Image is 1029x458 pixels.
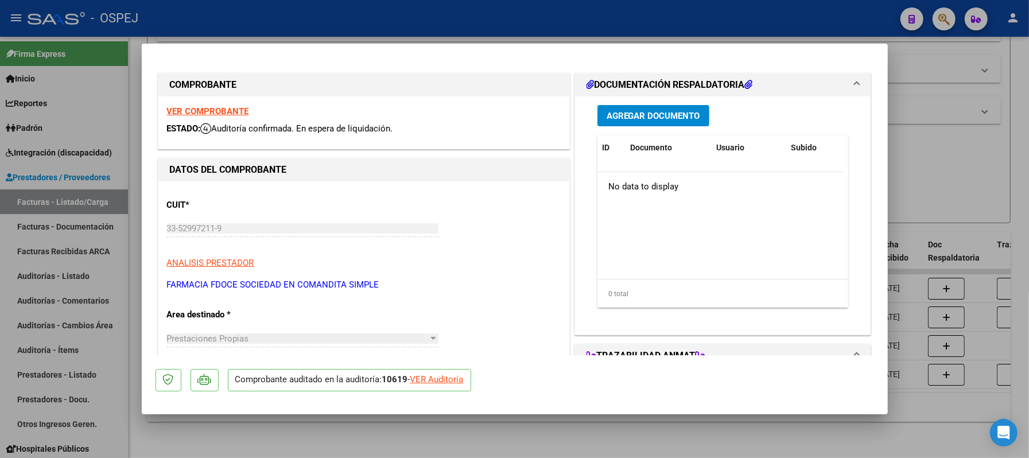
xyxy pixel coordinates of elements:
[575,344,871,367] mat-expansion-panel-header: TRAZABILIDAD ANMAT
[382,374,408,385] strong: 10619
[626,135,712,160] datatable-header-cell: Documento
[167,278,561,292] p: FARMACIA FDOCE SOCIEDAD EN COMANDITA SIMPLE
[717,143,745,152] span: Usuario
[167,333,249,344] span: Prestaciones Propias
[631,143,673,152] span: Documento
[410,373,464,386] div: VER Auditoría
[597,135,626,160] datatable-header-cell: ID
[712,135,787,160] datatable-header-cell: Usuario
[167,258,254,268] span: ANALISIS PRESTADOR
[575,73,871,96] mat-expansion-panel-header: DOCUMENTACIÓN RESPALDATORIA
[597,280,849,308] div: 0 total
[597,172,843,201] div: No data to display
[170,79,237,90] strong: COMPROBANTE
[597,105,709,126] button: Agregar Documento
[587,349,706,363] h1: TRAZABILIDAD ANMAT
[791,143,817,152] span: Subido
[990,419,1018,447] div: Open Intercom Messenger
[167,199,285,212] p: CUIT
[201,123,393,134] span: Auditoría confirmada. En espera de liquidación.
[575,96,871,335] div: DOCUMENTACIÓN RESPALDATORIA
[607,111,700,121] span: Agregar Documento
[228,369,471,391] p: Comprobante auditado en la auditoría: -
[167,123,201,134] span: ESTADO:
[167,308,285,321] p: Area destinado *
[587,78,753,92] h1: DOCUMENTACIÓN RESPALDATORIA
[167,106,249,117] a: VER COMPROBANTE
[602,143,609,152] span: ID
[170,164,287,175] strong: DATOS DEL COMPROBANTE
[787,135,844,160] datatable-header-cell: Subido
